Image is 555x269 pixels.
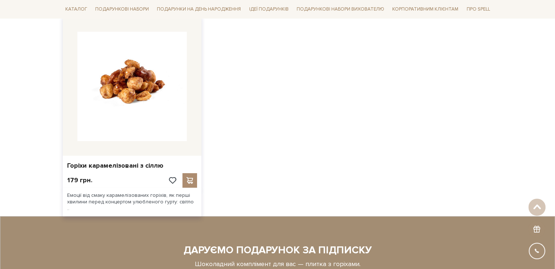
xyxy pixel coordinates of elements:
a: Каталог [62,4,90,15]
p: 179 грн. [67,176,92,184]
a: Ідеї подарунків [246,4,291,15]
a: Горіхи карамелізовані з сіллю [67,161,197,170]
a: Про Spell [463,4,493,15]
img: Горіхи карамелізовані з сіллю [77,32,187,141]
a: Подарунки на День народження [154,4,244,15]
a: Подарункові набори [92,4,152,15]
a: Подарункові набори вихователю [294,3,387,15]
a: Корпоративним клієнтам [389,3,461,15]
div: Емоції від смаку карамелізованих горіхів, як перші хвилини перед концертом улюбленого гурту: світ... [63,188,201,217]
